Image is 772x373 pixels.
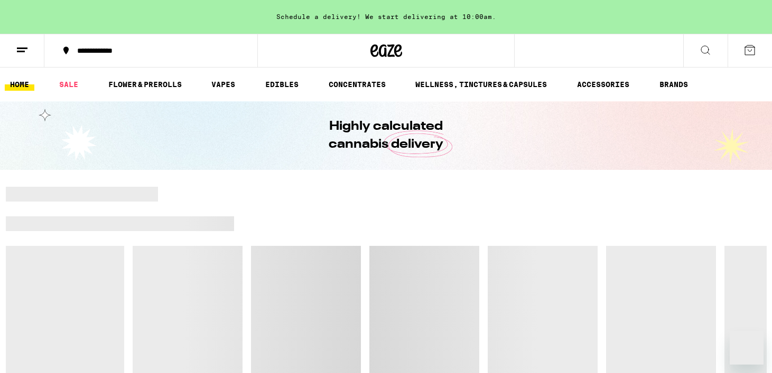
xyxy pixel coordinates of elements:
a: WELLNESS, TINCTURES & CAPSULES [410,78,552,91]
a: HOME [5,78,34,91]
a: FLOWER & PREROLLS [103,78,187,91]
a: BRANDS [654,78,693,91]
a: CONCENTRATES [323,78,391,91]
a: VAPES [206,78,240,91]
iframe: Button to launch messaging window [730,331,764,365]
a: SALE [54,78,83,91]
a: EDIBLES [260,78,304,91]
a: ACCESSORIES [572,78,635,91]
h1: Highly calculated cannabis delivery [299,118,473,154]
